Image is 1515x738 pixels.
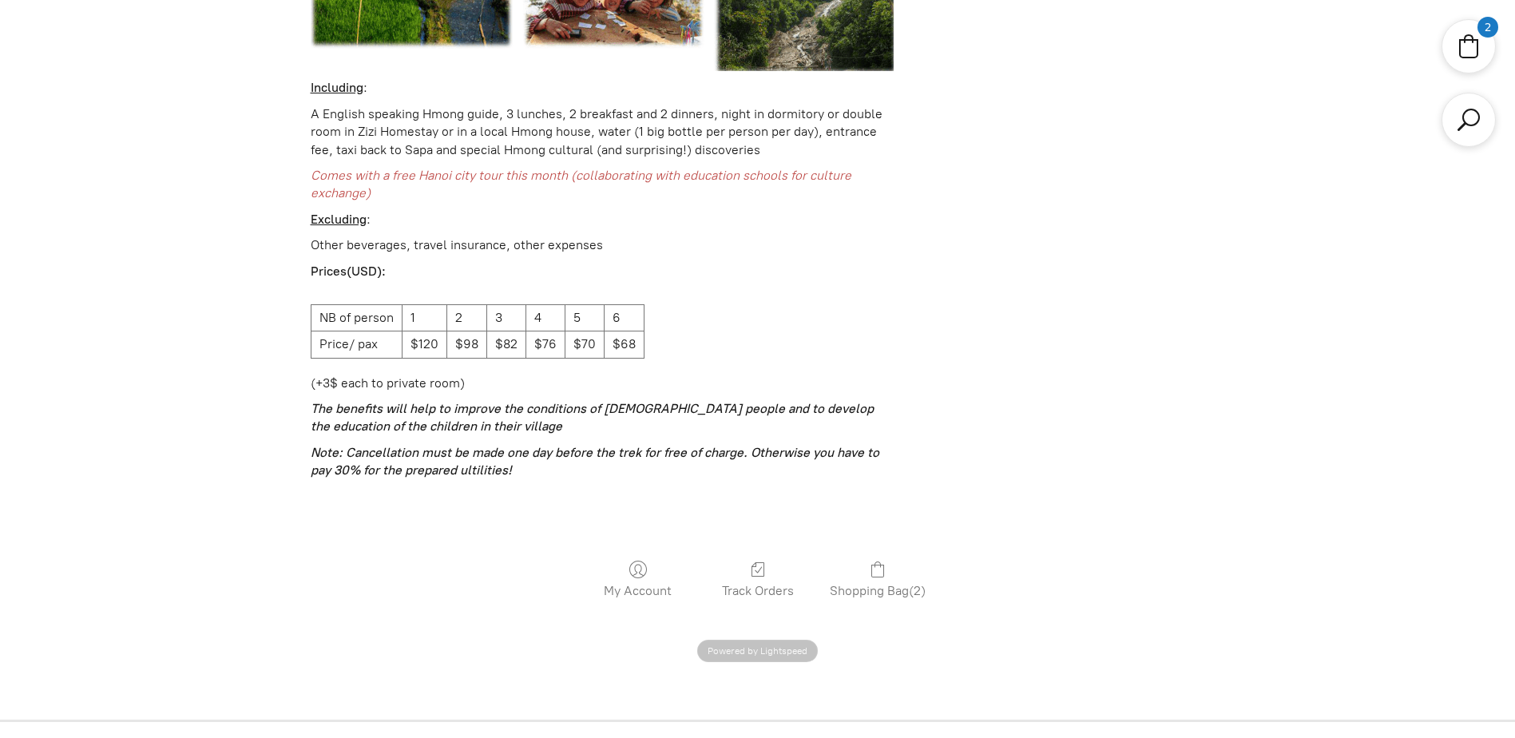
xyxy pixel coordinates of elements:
[402,331,446,358] td: $120
[311,375,894,392] p: (+3$ each to private room)
[311,80,363,95] u: Including
[604,331,644,358] td: $68
[402,304,446,331] td: 1
[311,212,367,227] u: Excluding
[311,211,894,228] p: :
[446,304,486,331] td: 2
[714,560,802,598] a: Track Orders
[525,331,565,358] td: $76
[311,168,851,200] span: Comes with a free Hanoi city tour this month (collaborating with education schools for culture ex...
[565,304,604,331] td: 5
[525,304,565,331] td: 4
[311,79,894,97] p: :
[311,445,319,460] em: N
[1478,18,1497,37] div: 2
[697,640,818,662] span: Powered by Lightspeed
[822,560,934,598] a: Shopping Bag(2)
[311,401,874,434] i: The benefits will help to improve the conditions of [DEMOGRAPHIC_DATA] people and to develop the ...
[311,304,402,331] td: NB of person
[1454,105,1483,134] a: Search products
[596,560,680,598] a: My Account
[486,331,525,358] td: $82
[311,331,402,358] td: Price/ pax
[311,236,894,254] p: Other beverages, travel insurance, other expenses
[311,264,386,279] strong: Prices(USD):
[565,331,604,358] td: $70
[311,445,879,478] em: ote: Cancellation must be made one day before the trek for free of charge. Otherwise you have to ...
[1442,19,1496,73] div: Shopping cart
[486,304,525,331] td: 3
[446,331,486,358] td: $98
[604,304,644,331] td: 6
[311,105,894,159] p: A English speaking Hmong guide, 3 lunches, 2 breakfast and 2 dinners, night in dormitory or doubl...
